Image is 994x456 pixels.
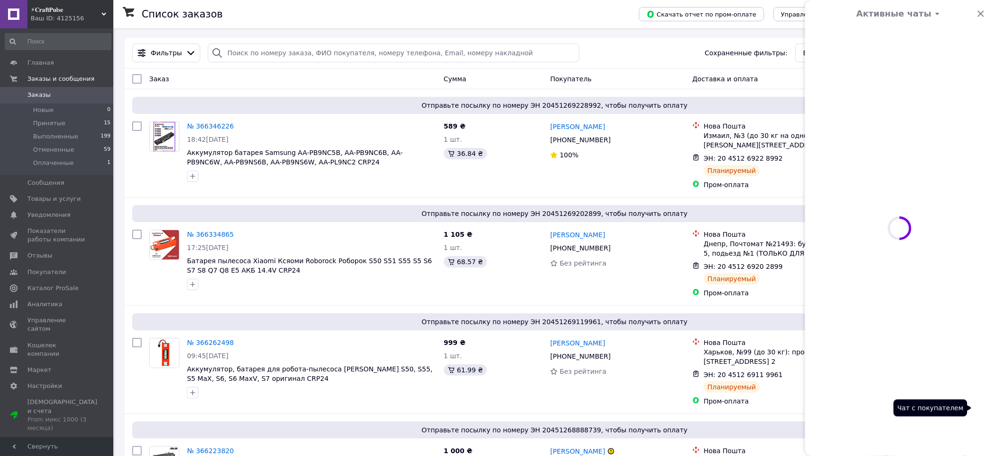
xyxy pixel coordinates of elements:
a: Аккумулятор, батарея для робота-пылесоса [PERSON_NAME] S50, S55, S5 MaX, S6, S6 MaxV, S7 оригинал... [187,365,433,382]
span: Выполненные [33,132,78,141]
img: Фото товару [150,230,179,259]
a: Батарея пылесоса Xiaomi Ксяоми Roborock Роборок S50 S51 S55 S5 S6 S7 S8 Q7 Q8 E5 АКБ 14.4V CRP24 [187,257,432,274]
span: ЭН: 20 4512 6922 8992 [704,155,783,162]
span: Показатели работы компании [27,227,87,244]
input: Поиск по номеру заказа, ФИО покупателя, номеру телефона, Email, номеру накладной [208,43,579,62]
span: Настройки [27,382,62,390]
div: Нова Пошта [704,230,855,239]
button: Скачать отчет по пром-оплате [639,7,764,21]
div: Ваш ID: 4125156 [31,14,113,23]
div: Пром-оплата [704,288,855,298]
a: [PERSON_NAME] [550,447,605,456]
span: Заказ [149,75,169,83]
span: Управление сайтом [27,316,87,333]
a: Фото товару [149,338,179,368]
span: Принятые [33,119,66,128]
span: Отправьте посылку по номеру ЭН 20451268888739, чтобы получить оплату [136,425,973,435]
a: Фото товару [149,121,179,152]
h1: Список заказов [142,9,223,20]
div: [PHONE_NUMBER] [548,350,612,363]
span: Отправьте посылку по номеру ЭН 20451269202899, чтобы получить оплату [136,209,973,218]
span: ЭН: 20 4512 6920 2899 [704,263,783,270]
input: Поиск [5,33,111,50]
span: Отзывы [27,251,52,260]
div: Нова Пошта [704,338,855,347]
span: [DEMOGRAPHIC_DATA] и счета [27,398,97,432]
span: Без рейтинга [560,368,606,375]
div: Пром-оплата [704,396,855,406]
span: 999 ₴ [444,339,466,346]
span: Аналитика [27,300,62,309]
span: Скачать отчет по пром-оплате [646,10,756,18]
span: Все [803,48,816,58]
div: Планируемый [704,273,760,284]
span: Фильтры [151,48,182,58]
div: Днепр, Почтомат №21493: бул. Рубиновый, 5, подьезд №1 (ТОЛЬКО ДЛЯ ЖИТЕЛЕЙ) [704,239,855,258]
div: [PHONE_NUMBER] [548,133,612,146]
span: Отправьте посылку по номеру ЭН 20451269228992, чтобы получить оплату [136,101,973,110]
span: Товары и услуги [27,195,81,203]
span: 1 105 ₴ [444,231,473,238]
div: 68.57 ₴ [444,256,487,267]
span: 09:45[DATE] [187,352,229,360]
span: Уведомления [27,211,70,219]
div: Нова Пошта [704,121,855,131]
div: 36.84 ₴ [444,148,487,159]
div: Измаил, №3 (до 30 кг на одно место): ул. [PERSON_NAME][STREET_ADDRESS] [704,131,855,150]
a: [PERSON_NAME] [550,122,605,131]
span: 15 [104,119,110,128]
div: Планируемый [704,381,760,393]
div: Prom микс 1000 (3 месяца) [27,415,97,432]
a: [PERSON_NAME] [550,230,605,240]
span: Оплаченные [33,159,74,167]
a: Аккумулятор батарея Samsung AA-PB9NC5B, AA-PB9NC6B, AA-PB9NC6W, AA-PB9NS6B, AA-PB9NS6W, AA-PL9NC2... [187,149,403,166]
img: Фото товару [150,338,179,368]
span: Отправьте посылку по номеру ЭН 20451269119961, чтобы получить оплату [136,317,973,327]
span: Покупатели [27,268,66,276]
a: № 366223820 [187,447,234,455]
div: 61.99 ₴ [444,364,487,376]
span: Покупатель [550,75,592,83]
a: № 366346226 [187,122,234,130]
div: Харьков, №99 (до 30 кг): просп. [STREET_ADDRESS] 2 [704,347,855,366]
div: Пром-оплата [704,180,855,189]
span: Без рейтинга [560,259,606,267]
div: Планируемый [704,165,760,176]
span: 1 шт. [444,244,462,251]
span: Маркет [27,366,51,374]
span: 589 ₴ [444,122,466,130]
span: 18:42[DATE] [187,136,229,143]
div: [PHONE_NUMBER] [548,241,612,255]
a: № 366262498 [187,339,234,346]
span: 17:25[DATE] [187,244,229,251]
span: Сообщения [27,179,64,187]
span: Управление статусами [781,11,855,18]
a: № 366334865 [187,231,234,238]
a: Фото товару [149,230,179,260]
span: 1 [107,159,110,167]
span: Доставка и оплата [692,75,758,83]
button: Управление статусами [773,7,863,21]
div: Нова Пошта [704,446,855,456]
a: [PERSON_NAME] [550,338,605,348]
span: Кошелек компании [27,341,87,358]
span: 1 шт. [444,136,462,143]
span: 100% [560,151,578,159]
span: 0 [107,106,110,114]
span: Главная [27,59,54,67]
span: 199 [101,132,110,141]
span: 59 [104,146,110,154]
span: Заказы [27,91,51,99]
span: Новые [33,106,54,114]
span: 1 000 ₴ [444,447,473,455]
span: Сохраненные фильтры: [705,48,788,58]
span: Каталог ProSale [27,284,78,293]
span: ⚡𝐂𝐫𝐚𝐟𝐭𝐏𝐮𝐥𝐬𝐞 [31,6,102,14]
div: Чат с покупателем [893,399,967,416]
span: 1 шт. [444,352,462,360]
span: Заказы и сообщения [27,75,94,83]
span: ЭН: 20 4512 6911 9961 [704,371,783,379]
